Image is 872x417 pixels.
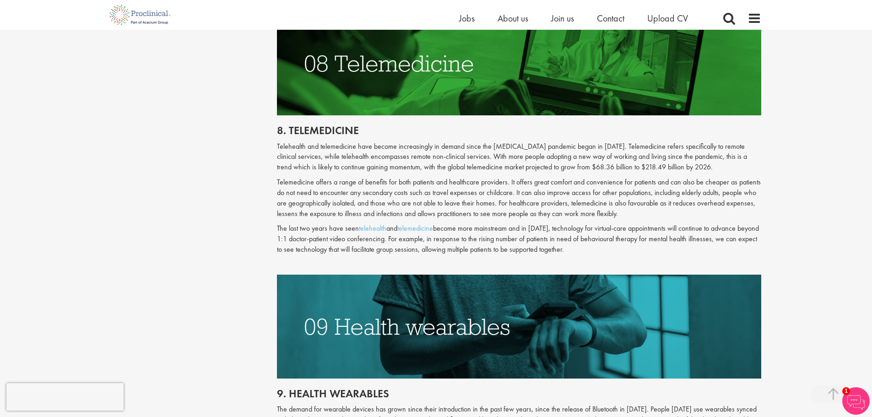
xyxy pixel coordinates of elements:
p: Telemedicine offers a range of benefits for both patients and healthcare providers. It offers gre... [277,177,761,219]
a: Upload CV [647,12,688,24]
a: telemedicine [397,223,433,233]
a: Jobs [459,12,475,24]
a: Contact [597,12,624,24]
a: telehealth [359,223,386,233]
a: Join us [551,12,574,24]
h2: 9. Health wearables [277,388,761,400]
iframe: reCAPTCHA [6,383,124,411]
img: Chatbot [842,387,870,415]
h2: 8. Telemedicine [277,125,761,136]
span: 1 [842,387,850,395]
p: Telehealth and telemedicine have become increasingly in demand since the [MEDICAL_DATA] pandemic ... [277,141,761,173]
a: About us [498,12,528,24]
p: The last two years have seen and become more mainstream and in [DATE], technology for virtual-car... [277,223,761,255]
